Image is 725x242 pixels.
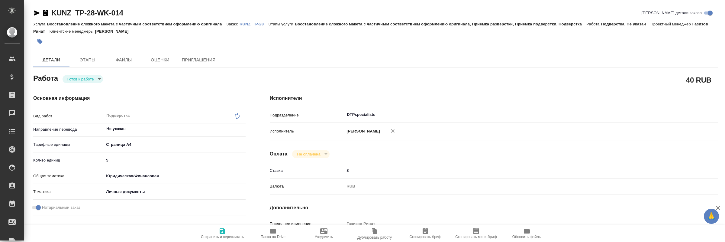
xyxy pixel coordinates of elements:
button: Готов к работе [66,77,96,82]
button: Добавить тэг [33,35,47,48]
span: Папка на Drive [261,235,285,239]
span: 🙏 [706,210,717,223]
span: Скопировать бриф [409,235,441,239]
button: Open [678,114,679,115]
a: KUNZ_TP-28-WK-014 [51,9,123,17]
div: Готов к работе [292,150,329,158]
div: Страница А4 [104,139,245,150]
a: KUNZ_TP-28 [240,21,268,26]
span: Скопировать мини-бриф [455,235,497,239]
span: Приглашения [182,56,216,64]
h4: Оплата [270,150,288,158]
span: Сохранить и пересчитать [201,235,244,239]
p: Последнее изменение [270,221,345,227]
span: Дублировать работу [357,235,392,240]
span: Детали [37,56,66,64]
button: Скопировать ссылку [42,9,49,17]
h2: 40 RUB [686,75,711,85]
button: Скопировать мини-бриф [451,225,501,242]
button: Сохранить и пересчитать [197,225,248,242]
div: Личные документы [104,187,245,197]
div: Юридическая/Финансовая [104,171,245,181]
button: Уведомить [298,225,349,242]
p: Ставка [270,168,345,174]
p: Направление перевода [33,126,104,132]
span: Этапы [73,56,102,64]
h4: Основная информация [33,95,246,102]
button: 🙏 [704,209,719,224]
button: Скопировать бриф [400,225,451,242]
h4: Дополнительно [270,204,718,211]
button: Не оплачена [295,152,322,157]
p: Работа [586,22,601,26]
div: RUB [344,181,681,191]
h2: Работа [33,72,58,83]
p: Восстановление сложного макета с частичным соответствием оформлению оригинала, Приемка разверстки... [295,22,586,26]
span: Файлы [109,56,138,64]
span: Нотариальный заказ [42,204,80,211]
button: Скопировать ссылку для ЯМессенджера [33,9,40,17]
p: Валюта [270,183,345,189]
input: ✎ Введи что-нибудь [344,166,681,175]
button: Open [242,128,243,129]
p: Исполнитель [270,128,345,134]
span: [PERSON_NAME] детали заказа [642,10,702,16]
p: Клиентские менеджеры [50,29,95,34]
input: ✎ Введи что-нибудь [104,156,245,165]
p: [PERSON_NAME] [95,29,133,34]
p: KUNZ_TP-28 [240,22,268,26]
p: Тарифные единицы [33,142,104,148]
p: Восстановление сложного макета с частичным соответствием оформлению оригинала [47,22,226,26]
p: Этапы услуги [268,22,295,26]
span: Уведомить [315,235,333,239]
button: Дублировать работу [349,225,400,242]
p: Подразделение [270,112,345,118]
span: Обновить файлы [512,235,542,239]
p: Услуга [33,22,47,26]
button: Папка на Drive [248,225,298,242]
p: Тематика [33,189,104,195]
p: Вид работ [33,113,104,119]
button: Удалить исполнителя [386,124,399,138]
p: Кол-во единиц [33,157,104,163]
div: Готов к работе [63,75,103,83]
span: Оценки [146,56,175,64]
p: Заказ: [227,22,240,26]
input: Пустое поле [344,219,681,228]
h4: Исполнители [270,95,718,102]
p: Общая тематика [33,173,104,179]
button: Обновить файлы [501,225,552,242]
p: Подверстка, Не указан [601,22,651,26]
p: [PERSON_NAME] [344,128,380,134]
p: Проектный менеджер [650,22,692,26]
